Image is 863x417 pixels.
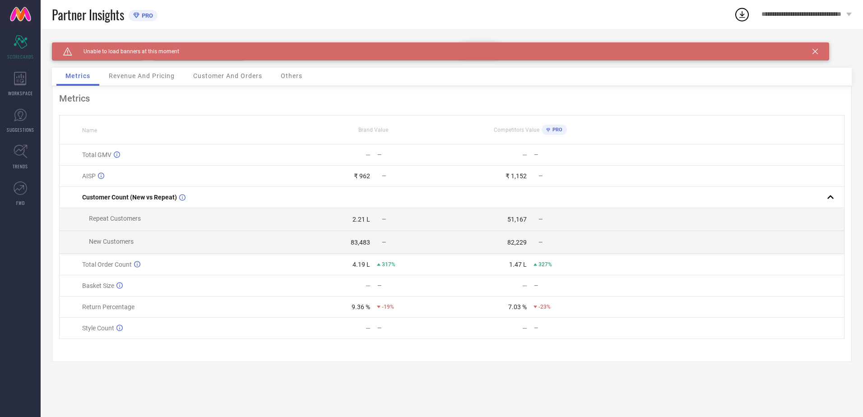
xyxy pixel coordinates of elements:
[351,239,370,246] div: 83,483
[382,304,394,310] span: -19%
[109,72,175,79] span: Revenue And Pricing
[352,303,370,310] div: 9.36 %
[534,325,608,331] div: —
[82,172,96,180] span: AISP
[7,53,34,60] span: SCORECARDS
[538,261,552,268] span: 327%
[538,216,543,222] span: —
[65,72,90,79] span: Metrics
[382,216,386,222] span: —
[72,48,179,55] span: Unable to load banners at this moment
[550,127,562,133] span: PRO
[366,151,371,158] div: —
[522,151,527,158] div: —
[82,261,132,268] span: Total Order Count
[538,173,543,179] span: —
[82,127,97,134] span: Name
[82,303,135,310] span: Return Percentage
[382,173,386,179] span: —
[89,238,134,245] span: New Customers
[507,239,527,246] div: 82,229
[382,261,395,268] span: 317%
[366,324,371,332] div: —
[59,93,844,104] div: Metrics
[52,42,142,49] div: Brand
[494,127,539,133] span: Competitors Value
[82,282,114,289] span: Basket Size
[507,216,527,223] div: 51,167
[509,261,527,268] div: 1.47 L
[377,325,451,331] div: —
[354,172,370,180] div: ₹ 962
[358,127,388,133] span: Brand Value
[506,172,527,180] div: ₹ 1,152
[534,152,608,158] div: —
[377,283,451,289] div: —
[522,282,527,289] div: —
[353,261,370,268] div: 4.19 L
[89,215,141,222] span: Repeat Customers
[52,5,124,24] span: Partner Insights
[522,324,527,332] div: —
[82,151,111,158] span: Total GMV
[82,194,177,201] span: Customer Count (New vs Repeat)
[377,152,451,158] div: —
[382,239,386,246] span: —
[734,6,750,23] div: Open download list
[366,282,371,289] div: —
[534,283,608,289] div: —
[353,216,370,223] div: 2.21 L
[281,72,302,79] span: Others
[538,239,543,246] span: —
[8,90,33,97] span: WORKSPACE
[538,304,551,310] span: -23%
[139,12,153,19] span: PRO
[16,199,25,206] span: FWD
[193,72,262,79] span: Customer And Orders
[508,303,527,310] div: 7.03 %
[13,163,28,170] span: TRENDS
[82,324,114,332] span: Style Count
[7,126,34,133] span: SUGGESTIONS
